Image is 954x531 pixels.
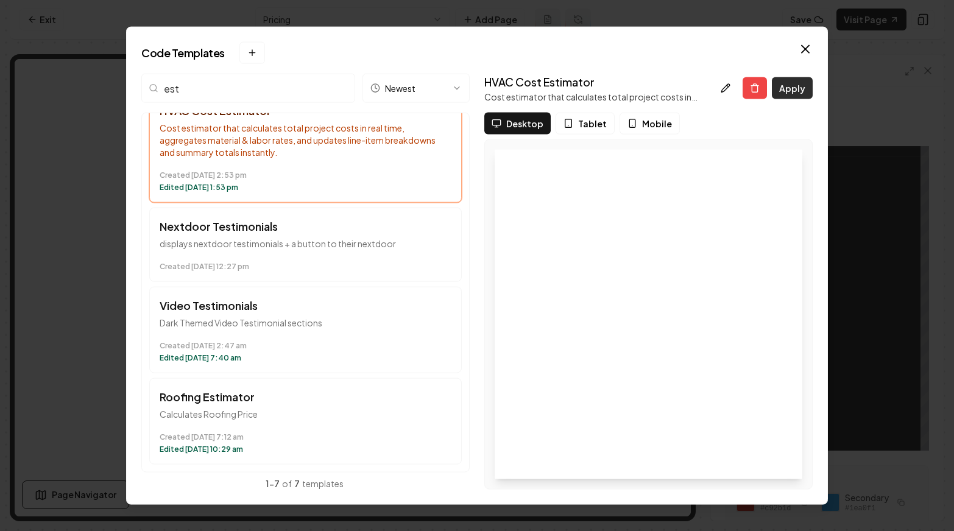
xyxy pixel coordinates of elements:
button: Apply [772,77,813,99]
time: Created [DATE] 2:47 am [160,341,451,351]
button: Roofing EstimatorCalculates Roofing PriceCreated [DATE] 7:12 amEdited [DATE] 10:29 am [149,378,462,465]
span: of [282,477,292,488]
span: templates [302,477,344,488]
span: Tablet [578,118,607,130]
button: Video TestimonialsDark Themed Video Testimonial sectionsCreated [DATE] 2:47 amEdited [DATE] 7:40 am [149,287,462,373]
button: Nextdoor Testimonialsdisplays nextdoor testimonials + a button to their nextdoorCreated [DATE] 12... [149,208,462,282]
span: Desktop [506,118,543,130]
h3: Video Testimonials [160,297,451,314]
input: Search templates... [141,74,355,103]
p: Calculates Roofing Price [160,408,451,420]
time: Edited [DATE] 1:53 pm [160,183,451,192]
h2: Code Templates [141,42,813,64]
p: Cost estimator that calculates total project costs in real time, aggregates material & labor rate... [484,91,698,103]
time: Edited [DATE] 7:40 am [160,353,451,363]
h3: HVAC Cost Estimator [484,74,698,91]
button: HVAC Cost EstimatorCost estimator that calculates total project costs in real time, aggregates ma... [149,92,462,203]
p: Dark Themed Video Testimonial sections [160,317,451,329]
h3: HVAC Cost Estimator [160,102,451,119]
time: Created [DATE] 7:12 am [160,432,451,442]
iframe: HVAC Cost Estimator [495,150,802,479]
button: Mobile [620,113,680,135]
p: displays nextdoor testimonials + a button to their nextdoor [160,237,451,250]
span: Mobile [642,118,672,130]
span: 1 - 7 [266,477,280,488]
time: Created [DATE] 12:27 pm [160,262,451,272]
button: Tablet [556,113,615,135]
p: Cost estimator that calculates total project costs in real time, aggregates material & labor rate... [160,122,451,158]
time: Created [DATE] 2:53 pm [160,171,451,180]
h3: Roofing Estimator [160,389,451,406]
h3: Nextdoor Testimonials [160,218,451,235]
span: 7 [294,477,300,488]
time: Edited [DATE] 10:29 am [160,445,451,454]
button: Desktop [484,113,551,135]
